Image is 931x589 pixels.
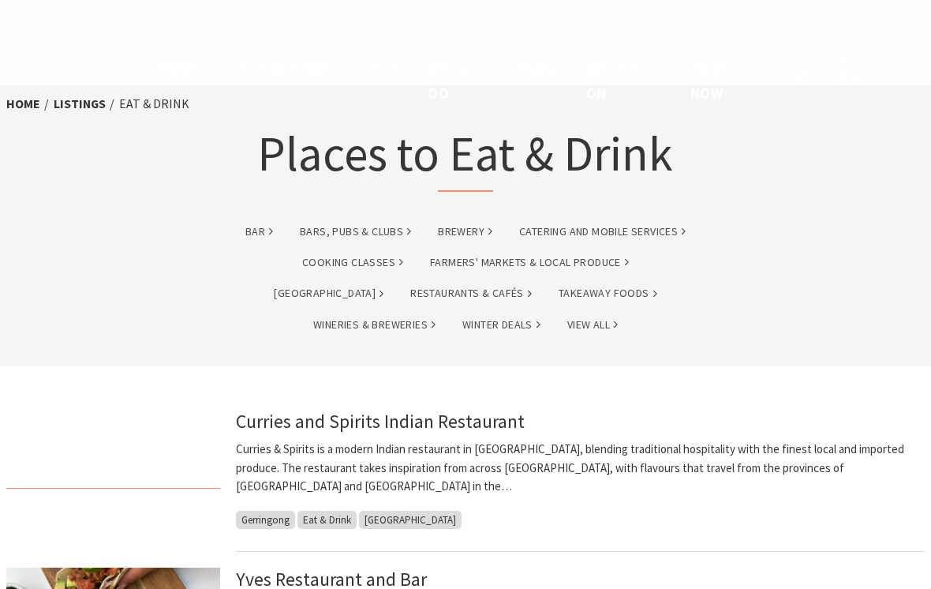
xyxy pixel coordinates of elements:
p: Curries & Spirits is a modern Indian restaurant in [GEOGRAPHIC_DATA], blending traditional hospit... [236,440,925,497]
span: Gerringong [236,511,295,529]
a: brewery [438,223,492,241]
a: [GEOGRAPHIC_DATA] [274,284,383,302]
a: Winter Deals [462,316,540,334]
span: Stay [363,59,398,78]
span: Destinations [230,59,331,78]
span: Plan [519,59,555,78]
a: Takeaway Foods [559,284,657,302]
span: Home [159,59,199,78]
a: bar [245,223,273,241]
a: Cooking Classes [302,253,403,272]
span: [GEOGRAPHIC_DATA] [359,511,462,529]
a: Wineries & Breweries [313,316,436,334]
a: Curries and Spirits Indian Restaurant [236,410,525,433]
nav: Main Menu [143,57,776,105]
span: See & Do [428,59,467,102]
span: Eat & Drink [297,511,357,529]
span: Book now [690,59,730,102]
a: Bars, Pubs & Clubs [300,223,411,241]
a: Catering and Mobile Services [519,223,686,241]
span: What’s On [586,59,639,102]
a: Restaurants & Cafés [410,284,532,302]
a: Farmers' Markets & Local Produce [430,253,629,272]
a: View All [567,316,618,334]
